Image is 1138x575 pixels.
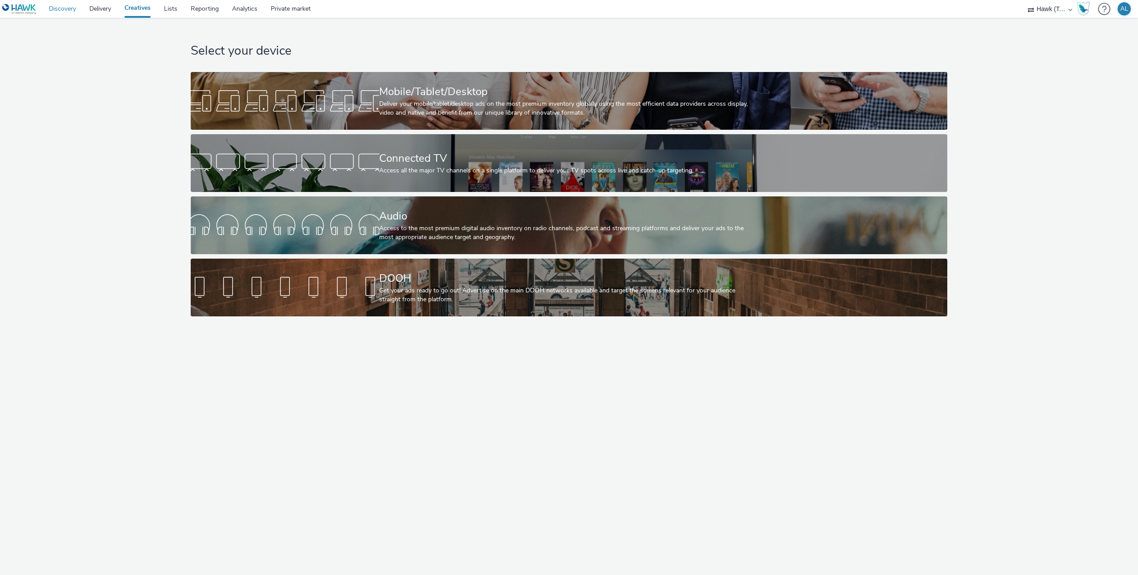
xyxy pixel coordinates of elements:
[379,271,756,286] div: DOOH
[191,43,947,60] h1: Select your device
[379,84,756,100] div: Mobile/Tablet/Desktop
[379,166,756,175] div: Access all the major TV channels on a single platform to deliver your TV spots across live and ca...
[379,286,756,304] div: Get your ads ready to go out! Advertise on the main DOOH networks available and target the screen...
[1120,2,1128,16] div: AL
[191,72,947,130] a: Mobile/Tablet/DesktopDeliver your mobile/tablet/desktop ads on the most premium inventory globall...
[1077,2,1090,16] img: Hawk Academy
[379,100,756,118] div: Deliver your mobile/tablet/desktop ads on the most premium inventory globally using the most effi...
[191,196,947,254] a: AudioAccess to the most premium digital audio inventory on radio channels, podcast and streaming ...
[379,151,756,166] div: Connected TV
[191,259,947,316] a: DOOHGet your ads ready to go out! Advertise on the main DOOH networks available and target the sc...
[379,224,756,242] div: Access to the most premium digital audio inventory on radio channels, podcast and streaming platf...
[1077,2,1094,16] a: Hawk Academy
[191,134,947,192] a: Connected TVAccess all the major TV channels on a single platform to deliver your TV spots across...
[2,4,36,15] img: undefined Logo
[379,208,756,224] div: Audio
